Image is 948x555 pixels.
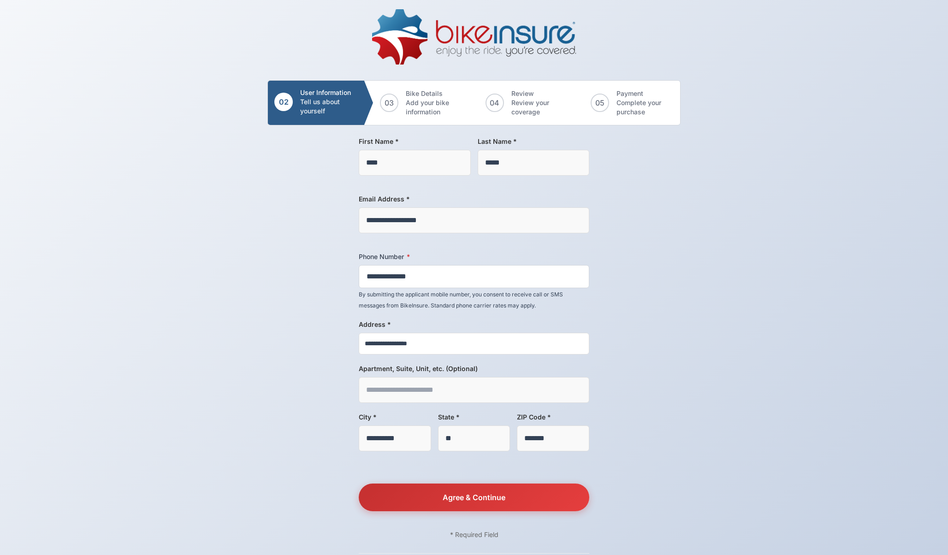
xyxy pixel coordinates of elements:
[438,412,510,422] label: State *
[450,531,498,538] span: * Required Field
[616,98,669,117] span: Complete your purchase
[406,89,458,98] span: Bike Details
[359,291,563,309] span: By submitting the applicant mobile number, you consent to receive call or SMS messages from BikeI...
[511,89,564,98] span: Review
[359,319,589,329] label: Address *
[267,80,681,125] nav: Progress
[616,89,669,98] span: Payment
[385,97,394,108] span: 03
[490,97,499,108] span: 04
[300,88,353,97] span: User Information
[300,97,353,116] span: Tell us about yourself
[359,412,431,422] label: City *
[517,412,589,422] label: ZIP Code *
[369,81,469,125] button: 03 Bike Details Add your bike information
[359,252,589,261] label: Phone Number
[511,98,564,117] span: Review your coverage
[359,364,589,373] label: Apartment, Suite, Unit, etc. (Optional)
[478,136,590,146] label: Last Name *
[406,98,458,117] span: Add your bike information
[372,9,576,65] img: BikeInsure Logo
[279,96,289,107] span: 02
[595,97,604,108] span: 05
[359,136,471,146] label: First Name *
[359,194,589,204] label: Email Address *
[359,484,589,511] button: Agree & Continue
